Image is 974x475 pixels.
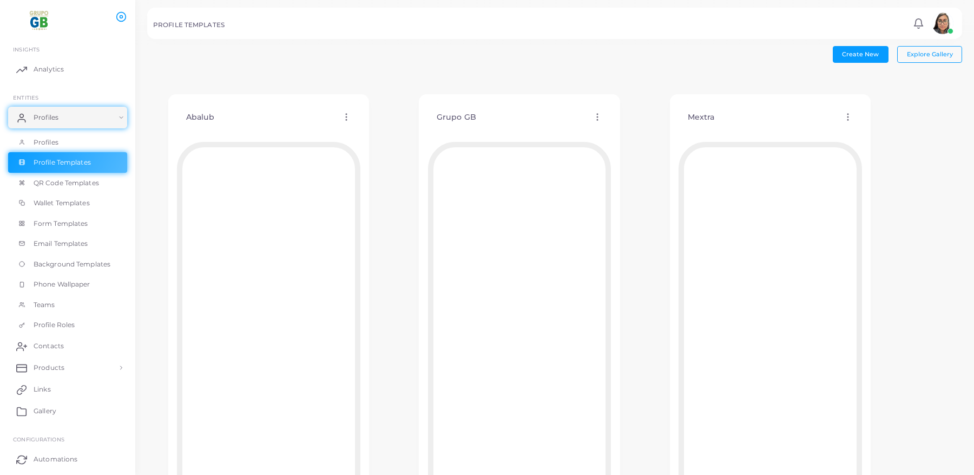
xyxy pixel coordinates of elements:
a: Profile Templates [8,152,127,173]
a: Profiles [8,107,127,128]
span: Profiles [34,113,58,122]
span: Profile Roles [34,320,75,330]
a: Wallet Templates [8,193,127,213]
span: Email Templates [34,239,88,249]
h4: Grupo GB [437,113,476,122]
span: INSIGHTS [13,46,40,53]
a: Gallery [8,400,127,422]
a: QR Code Templates [8,173,127,193]
span: QR Code Templates [34,178,99,188]
span: Teams [34,300,55,310]
a: Automations [8,448,127,470]
h4: Mextra [688,113,715,122]
a: Analytics [8,58,127,80]
a: Background Templates [8,254,127,275]
span: Background Templates [34,259,110,269]
span: Create New [842,50,879,58]
span: Contacts [34,341,64,351]
h5: PROFILE TEMPLATES [153,21,225,29]
img: avatar [932,12,953,34]
a: Profile Roles [8,315,127,335]
a: Phone Wallpaper [8,274,127,295]
a: Teams [8,295,127,315]
a: Email Templates [8,233,127,254]
h4: Abalub [186,113,215,122]
img: logo [10,10,70,30]
span: Form Templates [34,219,88,229]
a: Contacts [8,335,127,357]
a: Form Templates [8,213,127,234]
span: Gallery [34,406,56,416]
a: Links [8,379,127,400]
span: Profiles [34,138,58,147]
span: ENTITIES [13,94,38,101]
button: Create New [833,46,889,62]
span: Links [34,385,51,394]
a: Products [8,357,127,379]
span: Automations [34,454,77,464]
span: Phone Wallpaper [34,279,90,289]
span: Products [34,363,64,373]
span: Analytics [34,64,64,74]
span: Profile Templates [34,158,91,167]
span: Explore Gallery [907,50,953,58]
span: Wallet Templates [34,198,90,208]
a: Profiles [8,132,127,153]
button: Explore Gallery [897,46,962,62]
a: avatar [929,12,956,34]
span: Configurations [13,436,64,443]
